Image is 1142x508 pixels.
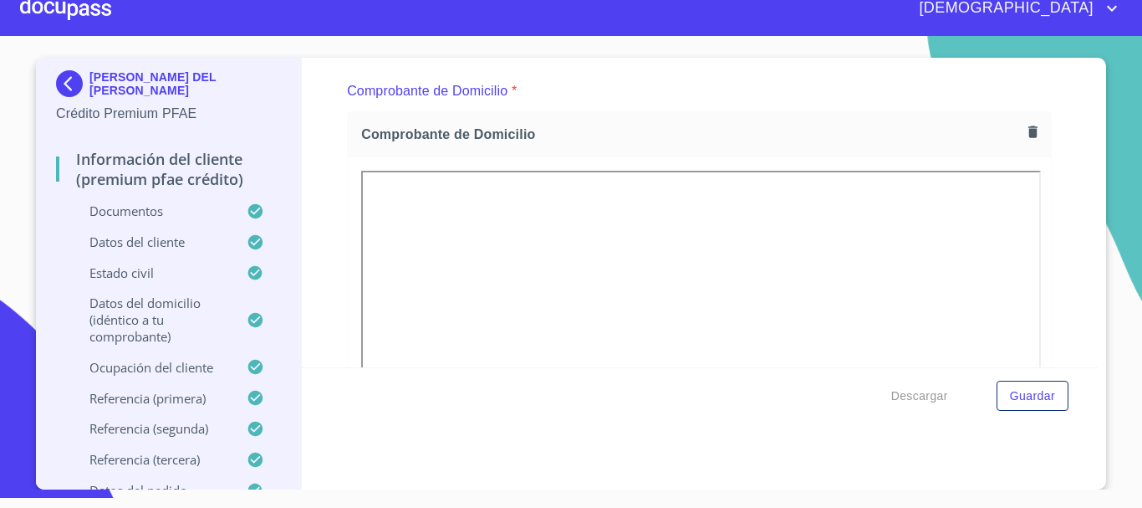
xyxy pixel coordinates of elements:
button: Guardar [997,381,1068,412]
span: Comprobante de Domicilio [361,126,1022,143]
p: Referencia (primera) [56,390,247,407]
p: [PERSON_NAME] DEL [PERSON_NAME] [89,70,281,97]
button: Descargar [885,381,955,412]
div: [PERSON_NAME] DEL [PERSON_NAME] [56,70,281,104]
p: Datos del domicilio (idéntico a tu comprobante) [56,295,247,345]
p: Datos del cliente [56,233,247,250]
img: Docupass spot blue [56,70,89,97]
p: Datos del pedido [56,482,247,499]
p: Comprobante de Domicilio [347,81,507,101]
p: Documentos [56,203,247,219]
p: Referencia (tercera) [56,451,247,468]
p: Referencia (segunda) [56,420,247,437]
p: Estado Civil [56,264,247,281]
span: Descargar [891,386,948,407]
p: Información del cliente (Premium PFAE Crédito) [56,149,281,189]
p: Crédito Premium PFAE [56,104,281,124]
p: Ocupación del Cliente [56,359,247,376]
span: Guardar [1010,386,1055,407]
